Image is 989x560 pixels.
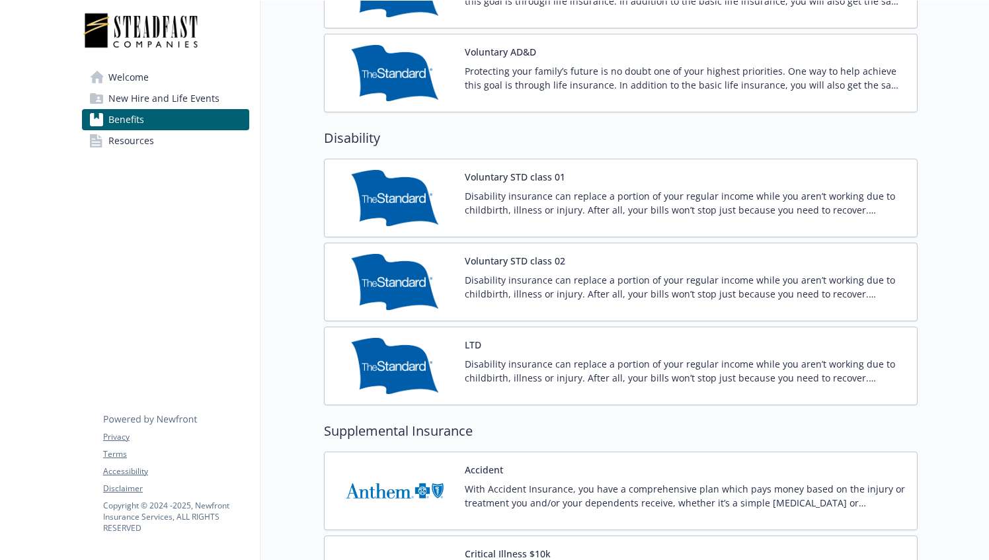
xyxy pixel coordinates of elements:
span: Welcome [108,67,149,88]
img: Standard Insurance Company carrier logo [335,170,454,226]
h2: Supplemental Insurance [324,421,918,441]
img: Anthem Blue Cross carrier logo [335,463,454,519]
img: Standard Insurance Company carrier logo [335,254,454,310]
p: Copyright © 2024 - 2025 , Newfront Insurance Services, ALL RIGHTS RESERVED [103,500,249,534]
a: Welcome [82,67,249,88]
span: New Hire and Life Events [108,88,219,109]
p: Disability insurance can replace a portion of your regular income while you aren’t working due to... [465,273,906,301]
button: Voluntary AD&D [465,45,536,59]
p: Disability insurance can replace a portion of your regular income while you aren’t working due to... [465,189,906,217]
img: Standard Insurance Company carrier logo [335,338,454,394]
p: Protecting your family’s future is no doubt one of your highest priorities. One way to help achie... [465,64,906,92]
a: Disclaimer [103,483,249,495]
button: Voluntary STD class 02 [465,254,565,268]
a: Resources [82,130,249,151]
a: New Hire and Life Events [82,88,249,109]
a: Accessibility [103,465,249,477]
img: Standard Insurance Company carrier logo [335,45,454,101]
button: Accident [465,463,503,477]
span: Resources [108,130,154,151]
span: Benefits [108,109,144,130]
button: Voluntary STD class 01 [465,170,565,184]
a: Terms [103,448,249,460]
button: LTD [465,338,481,352]
a: Benefits [82,109,249,130]
a: Privacy [103,431,249,443]
h2: Disability [324,128,918,148]
p: With Accident Insurance, you have a comprehensive plan which pays money based on the injury or tr... [465,482,906,510]
p: Disability insurance can replace a portion of your regular income while you aren’t working due to... [465,357,906,385]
